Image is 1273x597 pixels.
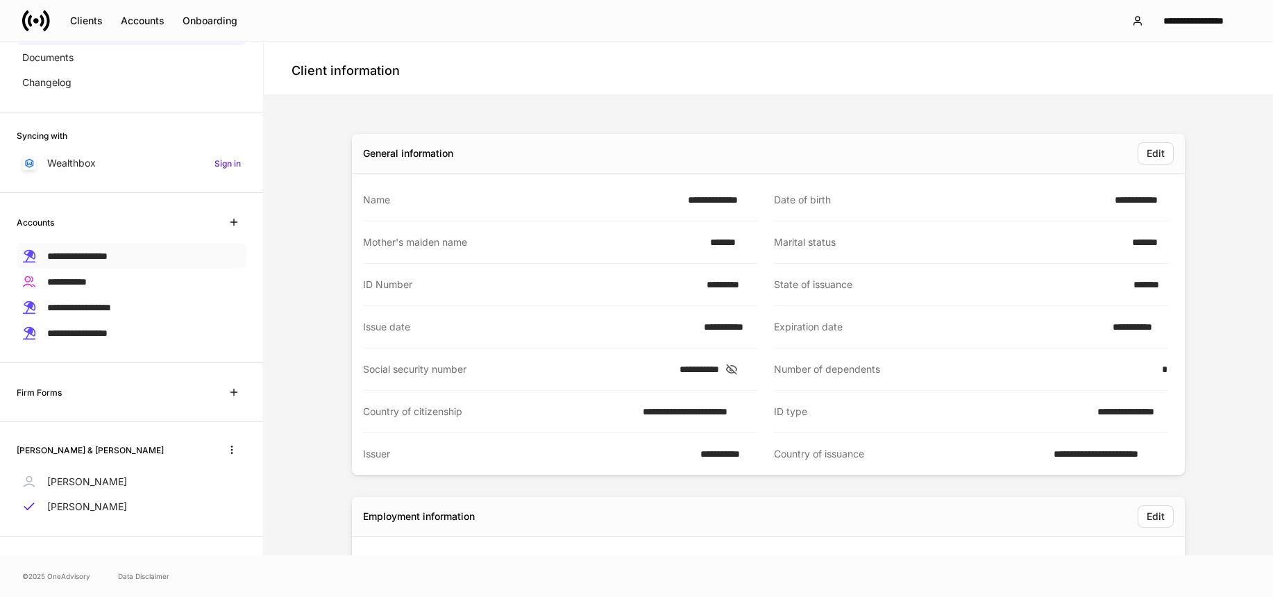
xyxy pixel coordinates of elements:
[363,193,680,207] div: Name
[118,571,169,582] a: Data Disclaimer
[1138,142,1174,165] button: Edit
[17,70,246,95] a: Changelog
[214,157,241,170] h6: Sign in
[22,51,74,65] p: Documents
[363,510,475,523] div: Employment information
[17,216,54,229] h6: Accounts
[774,193,1106,207] div: Date of birth
[183,16,237,26] div: Onboarding
[363,320,695,334] div: Issue date
[121,16,165,26] div: Accounts
[22,571,90,582] span: © 2025 OneAdvisory
[17,45,246,70] a: Documents
[1138,505,1174,528] button: Edit
[47,475,127,489] p: [PERSON_NAME]
[363,146,453,160] div: General information
[17,494,246,519] a: [PERSON_NAME]
[774,278,1125,292] div: State of issuance
[774,447,1045,461] div: Country of issuance
[17,386,62,399] h6: Firm Forms
[363,235,702,249] div: Mother's maiden name
[17,151,246,176] a: WealthboxSign in
[112,10,174,32] button: Accounts
[61,10,112,32] button: Clients
[17,129,67,142] h6: Syncing with
[1147,512,1165,521] div: Edit
[774,235,1124,249] div: Marital status
[22,76,71,90] p: Changelog
[1147,149,1165,158] div: Edit
[363,405,634,419] div: Country of citizenship
[174,10,246,32] button: Onboarding
[774,320,1104,334] div: Expiration date
[774,362,1154,376] div: Number of dependents
[17,444,164,457] h6: [PERSON_NAME] & [PERSON_NAME]
[70,16,103,26] div: Clients
[363,278,698,292] div: ID Number
[47,500,127,514] p: [PERSON_NAME]
[363,362,671,376] div: Social security number
[292,62,400,79] h4: Client information
[17,469,246,494] a: [PERSON_NAME]
[363,447,692,461] div: Issuer
[47,156,96,170] p: Wealthbox
[774,405,1089,419] div: ID type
